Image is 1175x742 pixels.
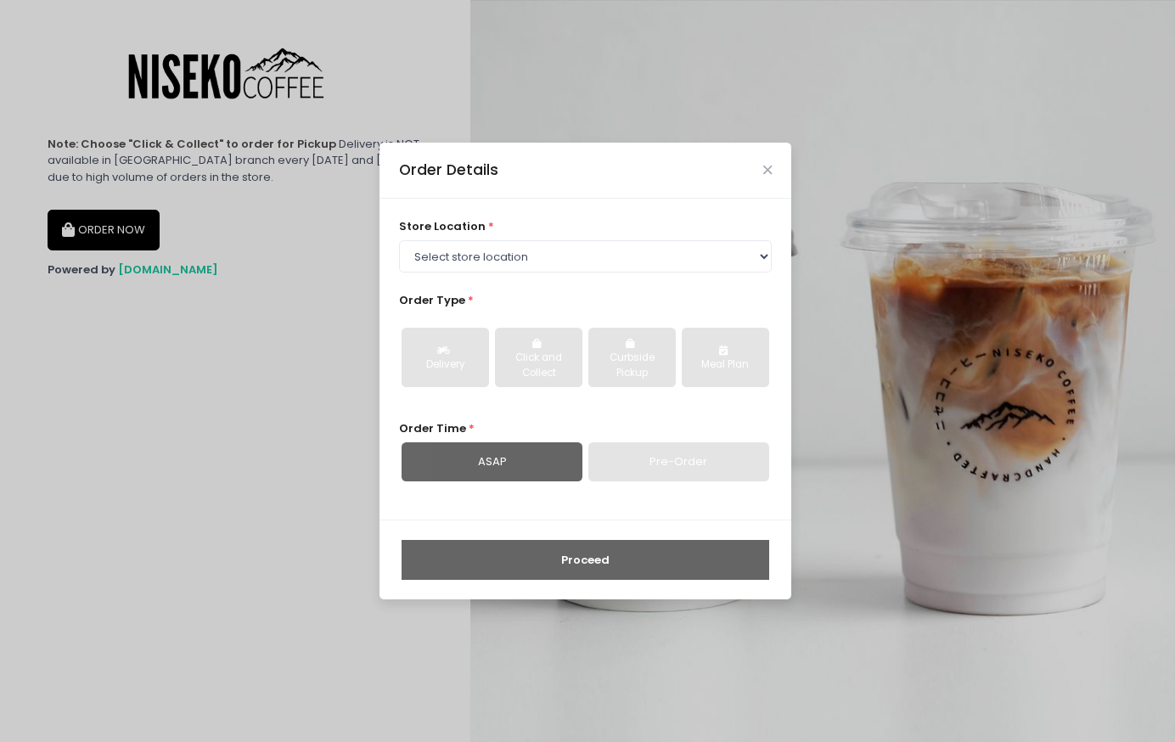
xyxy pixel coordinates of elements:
button: Meal Plan [682,328,769,387]
span: Order Time [399,420,466,436]
button: Delivery [402,328,489,387]
span: store location [399,218,486,234]
button: Curbside Pickup [588,328,676,387]
div: Curbside Pickup [600,351,664,380]
button: Close [763,166,772,174]
button: Proceed [402,540,769,581]
span: Order Type [399,292,465,308]
div: Order Details [399,159,498,181]
div: Click and Collect [507,351,571,380]
div: Delivery [413,357,477,373]
button: Click and Collect [495,328,582,387]
div: Meal Plan [694,357,757,373]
